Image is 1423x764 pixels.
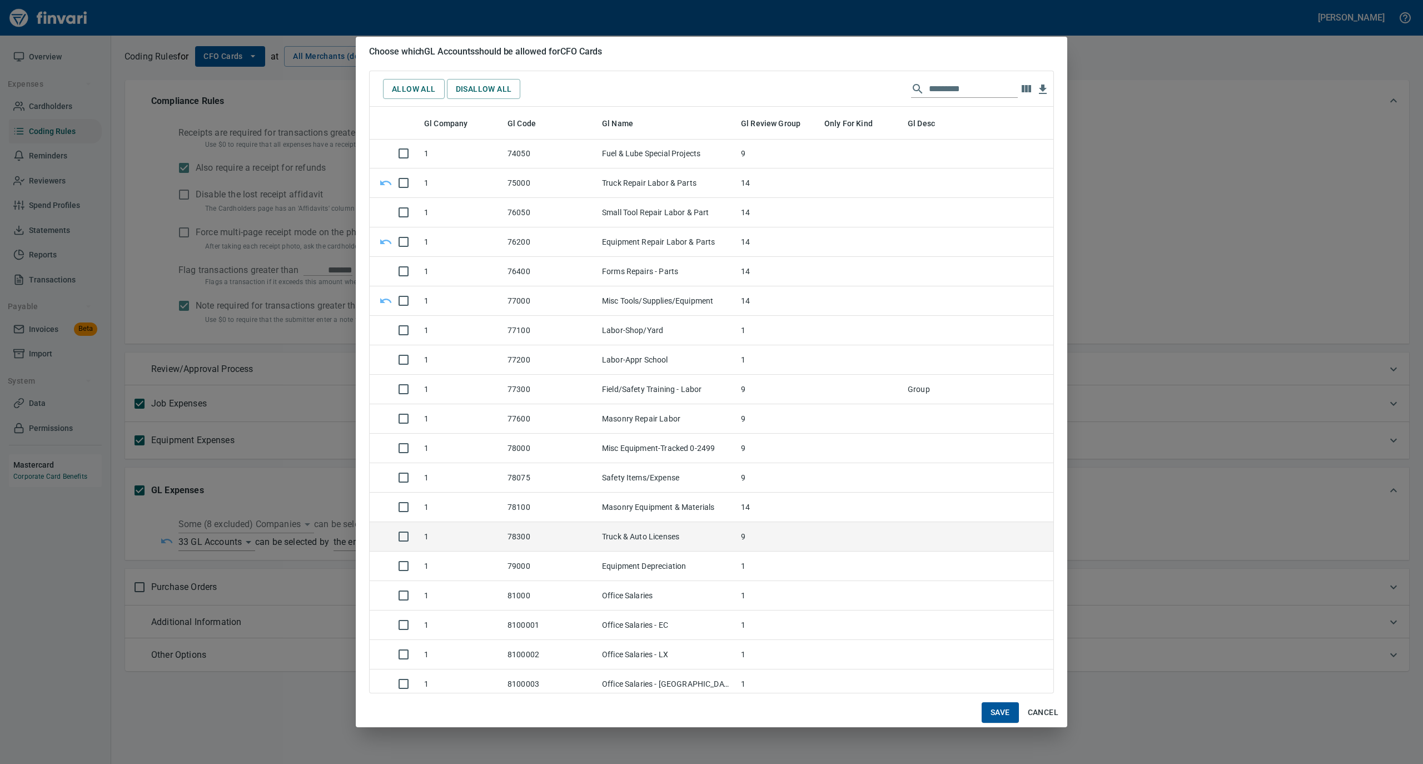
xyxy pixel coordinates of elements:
[737,669,820,699] td: 1
[420,286,503,316] td: 1
[420,522,503,552] td: 1
[598,227,737,257] td: Equipment Repair Labor & Parts
[503,139,598,168] td: 74050
[737,552,820,581] td: 1
[598,581,737,611] td: Office Salaries
[737,640,820,669] td: 1
[420,139,503,168] td: 1
[824,117,873,130] span: Only For Kind
[737,227,820,257] td: 14
[598,139,737,168] td: Fuel & Lube Special Projects
[507,117,550,130] span: Gl Code
[503,404,598,434] td: 77600
[420,581,503,611] td: 1
[598,286,737,316] td: Misc Tools/Supplies/Equipment
[369,46,1054,57] h5: Choose which GL Accounts should be allowed for CFO Cards
[737,198,820,227] td: 14
[420,463,503,493] td: 1
[379,176,392,190] svg: This setting is different for this card type. Revert back to default.
[602,117,648,130] span: Gl Name
[598,434,737,463] td: Misc Equipment-Tracked 0-2499
[420,611,503,640] td: 1
[598,463,737,493] td: Safety Items/Expense
[507,117,536,130] span: Gl Code
[420,168,503,198] td: 1
[598,345,737,375] td: Labor-Appr School
[1023,702,1063,723] button: Cancel
[737,522,820,552] td: 9
[503,286,598,316] td: 77000
[424,117,468,130] span: Gl Company
[598,316,737,345] td: Labor-Shop/Yard
[1028,706,1058,720] span: Cancel
[737,316,820,345] td: 1
[503,375,598,404] td: 77300
[420,375,503,404] td: 1
[737,611,820,640] td: 1
[503,581,598,611] td: 81000
[741,117,815,130] span: Gl Review Group
[503,168,598,198] td: 75000
[737,139,820,168] td: 9
[503,522,598,552] td: 78300
[420,345,503,375] td: 1
[503,198,598,227] td: 76050
[737,581,820,611] td: 1
[420,198,503,227] td: 1
[737,257,820,286] td: 14
[420,227,503,257] td: 1
[392,82,436,96] span: Allow All
[982,702,1019,723] button: Save
[903,375,1126,404] td: Group
[503,611,598,640] td: 8100001
[602,117,633,130] span: Gl Name
[420,493,503,522] td: 1
[598,669,737,699] td: Office Salaries - [GEOGRAPHIC_DATA]
[737,345,820,375] td: 1
[737,434,820,463] td: 9
[379,294,392,307] svg: This setting is different for this card type. Revert back to default.
[503,493,598,522] td: 78100
[456,82,512,96] span: Disallow All
[598,257,737,286] td: Forms Repairs - Parts
[420,640,503,669] td: 1
[598,375,737,404] td: Field/Safety Training - Labor
[598,552,737,581] td: Equipment Depreciation
[598,198,737,227] td: Small Tool Repair Labor & Part
[420,434,503,463] td: 1
[598,168,737,198] td: Truck Repair Labor & Parts
[503,434,598,463] td: 78000
[503,463,598,493] td: 78075
[424,117,482,130] span: Gl Company
[503,345,598,375] td: 77200
[598,640,737,669] td: Office Salaries - LX
[383,79,445,100] button: Allow All
[420,316,503,345] td: 1
[737,493,820,522] td: 14
[503,316,598,345] td: 77100
[503,257,598,286] td: 76400
[598,493,737,522] td: Masonry Equipment & Materials
[420,404,503,434] td: 1
[503,227,598,257] td: 76200
[737,168,820,198] td: 14
[741,117,800,130] span: Gl Review Group
[1034,81,1051,98] button: Download table
[737,375,820,404] td: 9
[737,463,820,493] td: 9
[503,552,598,581] td: 79000
[379,235,392,249] svg: This setting is different for this card type. Revert back to default.
[503,640,598,669] td: 8100002
[598,404,737,434] td: Masonry Repair Labor
[503,669,598,699] td: 8100003
[991,706,1010,720] span: Save
[1018,81,1034,97] button: Choose columns to display
[824,117,887,130] span: Only For Kind
[737,404,820,434] td: 9
[908,117,935,130] span: Gl Desc
[598,611,737,640] td: Office Salaries - EC
[420,257,503,286] td: 1
[420,552,503,581] td: 1
[737,286,820,316] td: 14
[420,669,503,699] td: 1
